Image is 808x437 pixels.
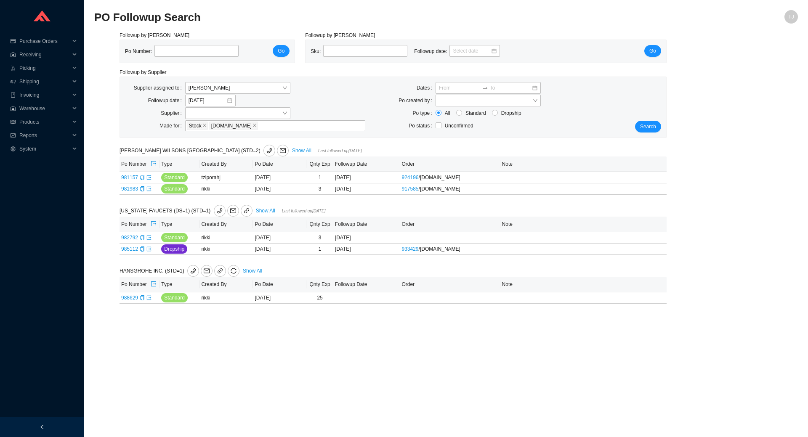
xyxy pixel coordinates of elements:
span: copy [140,175,145,180]
label: Supplier: [161,107,185,119]
td: [DATE] [253,232,306,244]
span: sync [228,268,239,274]
th: Po Date [253,217,306,232]
td: [DATE] [253,292,306,304]
div: Copy [140,233,145,242]
span: export [146,186,151,191]
span: mail [201,268,212,274]
th: Followup Date [333,217,400,232]
span: export [146,295,151,300]
span: QualityBath.com [209,122,258,130]
label: Dates: [417,82,436,94]
span: copy [140,186,145,191]
span: mail [277,148,288,154]
th: Type [159,277,199,292]
span: export [151,221,157,228]
td: 1 [306,172,333,183]
span: HANSGROHE INC. (STD=1) [120,268,241,274]
th: Note [500,217,667,232]
span: Warehouse [19,102,70,115]
span: export [146,246,151,252]
th: Followup Date [333,277,400,292]
a: 988629 [121,295,138,301]
th: Po Number [120,156,159,172]
button: Standard [161,233,188,242]
th: Type [159,217,199,232]
span: swap-right [482,85,488,91]
td: 3 [306,183,333,195]
a: link [214,265,226,277]
th: Po Number [120,277,159,292]
button: export [150,218,157,230]
a: export [146,235,151,241]
span: Go [278,47,284,55]
span: Tziporah Jakobovits [189,82,287,93]
a: 924196 [402,175,419,180]
a: link [241,205,252,217]
button: Search [635,121,661,132]
div: Copy [140,245,145,253]
span: phone [264,148,275,154]
span: Invoicing [19,88,70,102]
th: Note [500,156,667,172]
div: Sku: Followup date: [311,45,507,58]
button: export [150,158,157,170]
span: link [244,208,250,215]
span: Standard [164,185,185,193]
div: Copy [140,173,145,182]
td: 25 [306,292,333,304]
button: Go [644,45,661,57]
span: copy [140,246,145,252]
td: [DATE] [253,183,306,195]
button: mail [277,145,289,156]
span: Standard [164,173,185,182]
span: Last followed up [DATE] [318,148,362,153]
th: Order [400,217,500,232]
label: Po created by: [399,95,435,106]
div: [DATE] [335,233,399,242]
button: export [150,278,157,290]
a: 985112 [121,246,138,252]
button: Standard [161,184,188,193]
label: Po status: [409,120,435,132]
th: Followup Date [333,156,400,172]
td: [DATE] [253,244,306,255]
h2: PO Followup Search [94,10,622,25]
span: All [441,109,454,117]
span: Last followed up [DATE] [282,209,326,213]
span: credit-card [10,39,16,44]
td: rikki [199,232,253,244]
a: export [146,175,151,180]
th: Order [400,156,500,172]
span: Stock [187,122,208,130]
td: [DATE] [253,172,306,183]
span: mail [228,208,239,214]
span: copy [140,235,145,240]
td: tziporahj [199,172,253,183]
label: Followup date: [148,95,185,106]
button: phone [214,205,226,217]
span: Unconfirmed [445,123,473,129]
div: [DATE] [335,245,399,253]
input: 9/25/2025 [189,96,226,105]
td: / [DOMAIN_NAME] [400,183,500,195]
span: to [482,85,488,91]
a: export [146,186,151,192]
a: 981983 [121,186,138,192]
div: Po Number: [125,45,245,58]
span: left [40,424,45,429]
button: phone [263,145,275,156]
a: Show All [243,268,262,274]
span: Standard [164,233,185,242]
th: Type [159,156,199,172]
span: phone [214,208,225,214]
span: book [10,93,16,98]
div: Copy [140,294,145,302]
span: Followup by [PERSON_NAME] [120,32,189,38]
span: Followup by Supplier [120,69,166,75]
span: phone [188,268,199,274]
div: [DATE] [335,173,399,182]
div: Copy [140,185,145,193]
td: / [DOMAIN_NAME] [400,172,500,183]
span: close [252,123,257,128]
